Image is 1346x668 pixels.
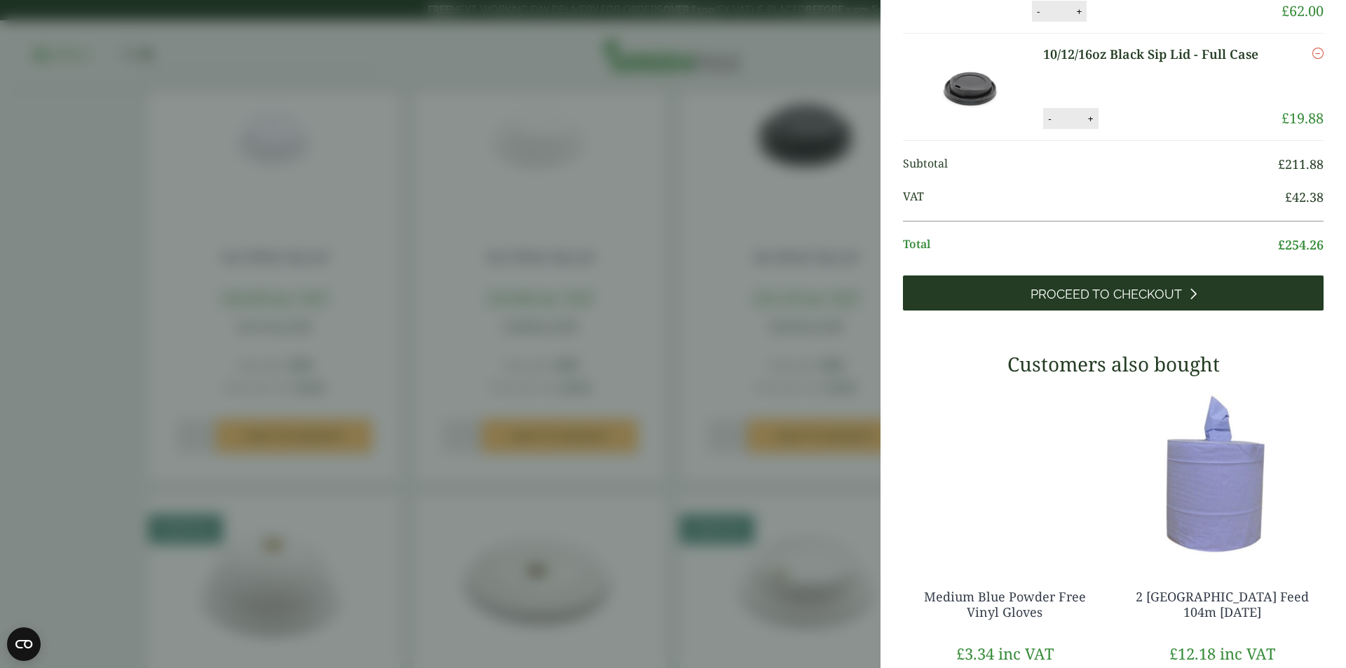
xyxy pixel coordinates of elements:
bdi: 19.88 [1282,109,1324,128]
span: £ [1169,643,1178,664]
span: inc VAT [1220,643,1275,664]
span: £ [956,643,965,664]
button: + [1072,6,1086,18]
a: 2 [GEOGRAPHIC_DATA] Feed 104m [DATE] [1136,588,1309,620]
span: VAT [903,188,1285,207]
span: £ [1278,236,1285,253]
bdi: 42.38 [1285,189,1324,205]
span: Subtotal [903,155,1278,174]
img: 3630017-2-Ply-Blue-Centre-Feed-104m [1120,386,1324,561]
bdi: 62.00 [1282,1,1324,20]
button: Open CMP widget [7,627,41,661]
span: Total [903,236,1278,254]
a: Medium Blue Powder Free Vinyl Gloves [924,588,1086,620]
span: £ [1282,1,1289,20]
bdi: 211.88 [1278,156,1324,172]
a: 10/12/16oz Black Sip Lid - Full Case [1043,45,1270,64]
button: + [1084,113,1098,125]
span: £ [1285,189,1292,205]
span: £ [1278,156,1285,172]
a: Remove this item [1312,45,1324,62]
bdi: 12.18 [1169,643,1216,664]
a: Proceed to Checkout [903,275,1324,311]
button: - [1033,6,1044,18]
h3: Customers also bought [903,353,1324,376]
span: £ [1282,109,1289,128]
span: inc VAT [998,643,1054,664]
bdi: 254.26 [1278,236,1324,253]
button: - [1044,113,1055,125]
bdi: 3.34 [956,643,994,664]
span: Proceed to Checkout [1031,287,1182,302]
